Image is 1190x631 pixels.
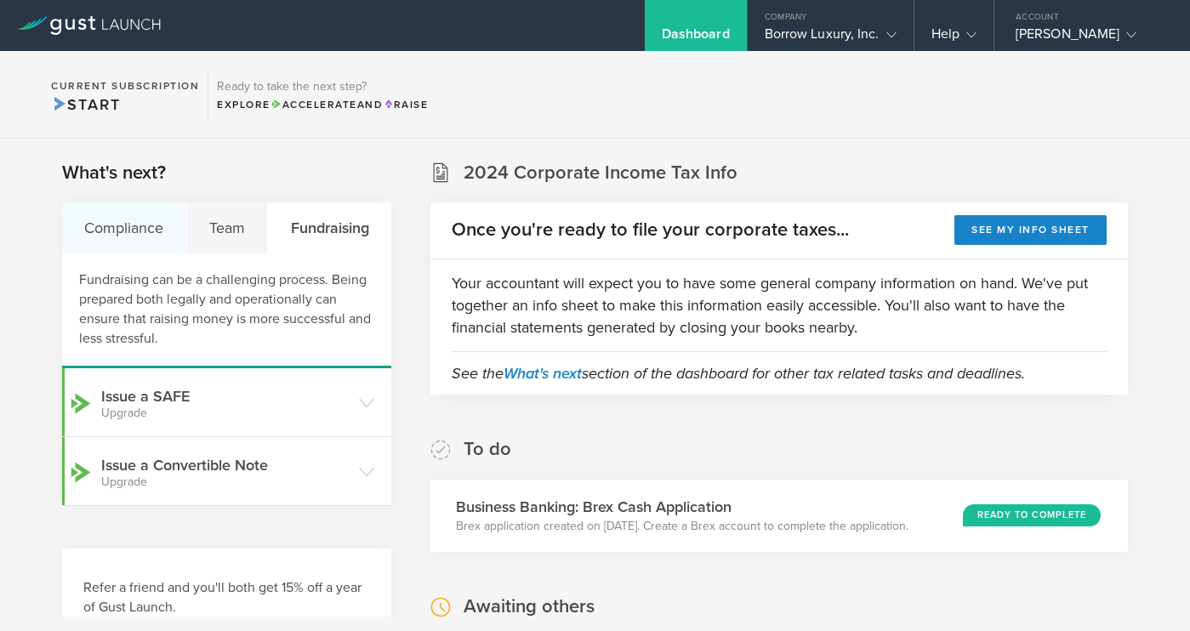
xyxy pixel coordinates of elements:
p: Your accountant will expect you to have some general company information on hand. We've put toget... [452,272,1107,338]
h2: 2024 Corporate Income Tax Info [464,161,737,185]
h2: To do [464,437,511,462]
span: and [270,99,384,111]
div: Business Banking: Brex Cash ApplicationBrex application created on [DATE]. Create a Brex account ... [430,480,1128,552]
h3: Business Banking: Brex Cash Application [456,496,908,518]
div: Dashboard [662,26,730,51]
span: Raise [383,99,428,111]
h2: Once you're ready to file your corporate taxes... [452,218,849,242]
span: Accelerate [270,99,357,111]
div: Fundraising [268,202,391,253]
h2: What's next? [62,161,166,185]
h3: Issue a SAFE [101,385,350,419]
em: See the section of the dashboard for other tax related tasks and deadlines. [452,364,1025,383]
small: Upgrade [101,476,350,488]
div: Ready to Complete [963,504,1101,526]
span: Start [51,95,120,114]
div: Fundraising can be a challenging process. Being prepared both legally and operationally can ensur... [62,253,391,368]
div: Explore [217,97,428,112]
h3: Refer a friend and you'll both get 15% off a year of Gust Launch. [83,578,370,617]
div: Help [931,26,976,51]
h3: Ready to take the next step? [217,81,428,93]
button: See my info sheet [954,215,1107,245]
h3: Issue a Convertible Note [101,454,350,488]
a: What's next [504,364,582,383]
p: Brex application created on [DATE]. Create a Brex account to complete the application. [456,518,908,535]
div: Ready to take the next step?ExploreAccelerateandRaise [208,68,436,121]
small: Upgrade [101,407,350,419]
div: Borrow Luxury, Inc. [765,26,897,51]
div: Compliance [62,202,187,253]
div: Team [187,202,269,253]
h2: Awaiting others [464,594,595,619]
iframe: Chat Widget [1105,549,1190,631]
h2: Current Subscription [51,81,199,91]
div: [PERSON_NAME] [1016,26,1160,51]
